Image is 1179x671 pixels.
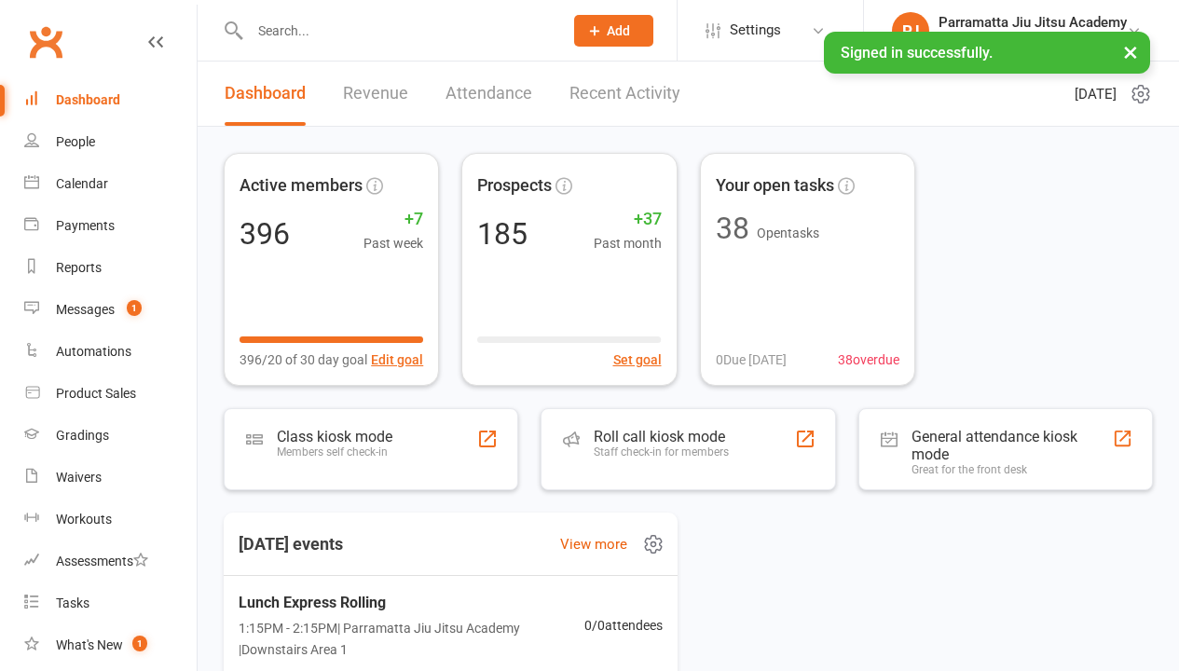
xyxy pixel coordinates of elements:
[56,428,109,443] div: Gradings
[594,445,729,459] div: Staff check-in for members
[240,172,363,199] span: Active members
[56,218,115,233] div: Payments
[132,636,147,651] span: 1
[716,349,787,370] span: 0 Due [DATE]
[363,233,423,253] span: Past week
[477,172,552,199] span: Prospects
[594,206,662,233] span: +37
[574,15,653,47] button: Add
[277,428,392,445] div: Class kiosk mode
[1075,83,1117,105] span: [DATE]
[22,19,69,65] a: Clubworx
[56,637,123,652] div: What's New
[24,331,197,373] a: Automations
[127,300,142,316] span: 1
[24,163,197,205] a: Calendar
[56,260,102,275] div: Reports
[477,219,528,249] div: 185
[24,499,197,541] a: Workouts
[56,176,108,191] div: Calendar
[371,349,423,370] button: Edit goal
[716,172,834,199] span: Your open tasks
[56,134,95,149] div: People
[240,349,367,370] span: 396/20 of 30 day goal
[277,445,392,459] div: Members self check-in
[892,12,929,49] div: PJ
[56,554,148,568] div: Assessments
[56,344,131,359] div: Automations
[560,533,627,555] a: View more
[24,373,197,415] a: Product Sales
[594,233,662,253] span: Past month
[24,289,197,331] a: Messages 1
[24,205,197,247] a: Payments
[569,62,680,126] a: Recent Activity
[244,18,550,44] input: Search...
[446,62,532,126] a: Attendance
[607,23,630,38] span: Add
[912,463,1112,476] div: Great for the front desk
[56,512,112,527] div: Workouts
[24,121,197,163] a: People
[24,582,197,624] a: Tasks
[239,618,584,660] span: 1:15PM - 2:15PM | Parramatta Jiu Jitsu Academy | Downstairs Area 1
[24,541,197,582] a: Assessments
[24,415,197,457] a: Gradings
[56,386,136,401] div: Product Sales
[239,591,584,615] span: Lunch Express Rolling
[841,44,993,62] span: Signed in successfully.
[757,226,819,240] span: Open tasks
[363,206,423,233] span: +7
[24,624,197,666] a: What's New1
[730,9,781,51] span: Settings
[56,302,115,317] div: Messages
[240,219,290,249] div: 396
[225,62,306,126] a: Dashboard
[939,31,1127,48] div: Parramatta Jiu Jitsu Academy
[716,213,749,243] div: 38
[584,615,663,636] span: 0 / 0 attendees
[613,349,662,370] button: Set goal
[24,79,197,121] a: Dashboard
[912,428,1112,463] div: General attendance kiosk mode
[594,428,729,445] div: Roll call kiosk mode
[838,349,899,370] span: 38 overdue
[56,596,89,610] div: Tasks
[56,92,120,107] div: Dashboard
[1114,32,1147,72] button: ×
[24,247,197,289] a: Reports
[343,62,408,126] a: Revenue
[939,14,1127,31] div: Parramatta Jiu Jitsu Academy
[24,457,197,499] a: Waivers
[56,470,102,485] div: Waivers
[224,527,358,561] h3: [DATE] events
